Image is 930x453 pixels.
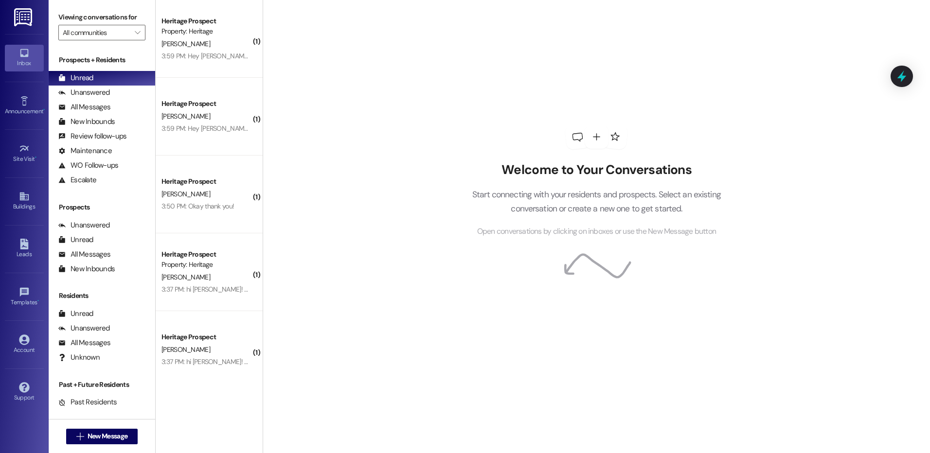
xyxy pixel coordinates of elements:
[58,175,96,185] div: Escalate
[161,52,417,60] div: 3:59 PM: Hey [PERSON_NAME], who in apartment 212 will you be charging and how much?
[5,284,44,310] a: Templates •
[49,291,155,301] div: Residents
[49,55,155,65] div: Prospects + Residents
[88,431,127,441] span: New Message
[477,226,716,238] span: Open conversations by clicking on inboxes or use the New Message button
[58,220,110,230] div: Unanswered
[58,235,93,245] div: Unread
[58,264,115,274] div: New Inbounds
[58,131,126,141] div: Review follow-ups
[49,380,155,390] div: Past + Future Residents
[457,162,735,178] h2: Welcome to Your Conversations
[161,99,251,109] div: Heritage Prospect
[58,117,115,127] div: New Inbounds
[161,273,210,281] span: [PERSON_NAME]
[58,87,110,98] div: Unanswered
[58,73,93,83] div: Unread
[58,309,93,319] div: Unread
[161,249,251,260] div: Heritage Prospect
[161,190,210,198] span: [PERSON_NAME]
[161,176,251,187] div: Heritage Prospect
[58,10,145,25] label: Viewing conversations for
[58,146,112,156] div: Maintenance
[5,188,44,214] a: Buildings
[5,45,44,71] a: Inbox
[76,433,84,440] i: 
[161,332,251,342] div: Heritage Prospect
[135,29,140,36] i: 
[58,249,110,260] div: All Messages
[161,112,210,121] span: [PERSON_NAME]
[457,188,735,215] p: Start connecting with your residents and prospects. Select an existing conversation or create a n...
[58,323,110,333] div: Unanswered
[66,429,138,444] button: New Message
[14,8,34,26] img: ResiDesk Logo
[161,26,251,36] div: Property: Heritage
[5,236,44,262] a: Leads
[161,202,234,210] div: 3:50 PM: Okay thank you!
[58,160,118,171] div: WO Follow-ups
[161,345,210,354] span: [PERSON_NAME]
[58,102,110,112] div: All Messages
[43,106,45,113] span: •
[58,338,110,348] div: All Messages
[63,25,130,40] input: All communities
[58,412,124,422] div: Future Residents
[161,260,251,270] div: Property: Heritage
[5,331,44,358] a: Account
[49,202,155,212] div: Prospects
[35,154,36,161] span: •
[58,352,100,363] div: Unknown
[161,16,251,26] div: Heritage Prospect
[37,297,39,304] span: •
[161,124,417,133] div: 3:59 PM: Hey [PERSON_NAME], who in apartment 212 will you be charging and how much?
[5,140,44,167] a: Site Visit •
[5,379,44,405] a: Support
[161,39,210,48] span: [PERSON_NAME]
[58,397,117,407] div: Past Residents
